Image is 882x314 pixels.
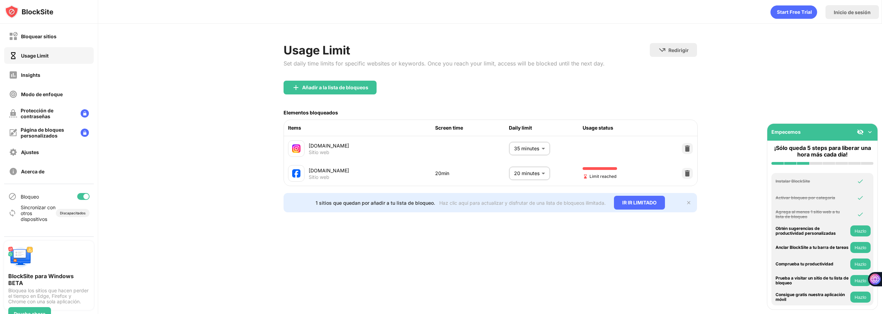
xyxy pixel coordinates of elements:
div: 1 sitios que quedan por añadir a tu lista de bloqueo. [316,200,435,206]
img: blocking-icon.svg [8,192,17,201]
div: BlockSite para Windows BETA [8,273,90,286]
img: password-protection-off.svg [9,109,17,118]
button: Hazlo [850,225,871,236]
img: eye-not-visible.svg [857,129,864,135]
img: favicons [292,144,300,153]
span: Limit reached [583,173,616,180]
img: lock-menu.svg [81,129,89,137]
div: Usage Limit [284,43,605,57]
img: favicons [292,169,300,178]
div: Añadir a la lista de bloqueos [302,85,368,90]
div: Sitio web [309,149,329,155]
div: Redirigir [668,47,689,53]
div: [DOMAIN_NAME] [309,142,435,149]
img: push-desktop.svg [8,245,33,270]
div: Agrega al menos 1 sitio web a tu lista de bloqueo [776,210,849,220]
div: Ajustes [21,149,39,155]
div: Instalar BlockSite [776,179,849,184]
div: Inicio de sesión [834,9,871,15]
button: Hazlo [850,259,871,270]
div: Protección de contraseñas [21,108,75,119]
img: settings-off.svg [9,148,18,156]
div: Usage Limit [21,53,49,59]
div: Set daily time limits for specific websites or keywords. Once you reach your limit, access will b... [284,60,605,67]
img: customize-block-page-off.svg [9,129,17,137]
img: omni-check.svg [857,211,864,218]
img: omni-check.svg [857,194,864,201]
div: Anclar BlockSite a tu barra de tareas [776,245,849,250]
button: Hazlo [850,292,871,303]
div: Bloquea los sitios que hacen perder el tiempo en Edge, Firefox y Chrome con una sola aplicación. [8,288,90,304]
div: Daily limit [509,124,583,132]
img: omni-setup-toggle.svg [866,129,873,135]
div: Sitio web [309,174,329,180]
div: animation [770,5,817,19]
button: Hazlo [850,242,871,253]
div: Elementos bloqueados [284,110,338,115]
img: logo-blocksite.svg [5,5,53,19]
p: 35 minutes [514,145,539,152]
div: ¡Sólo queda 5 steps para liberar una hora más cada día! [771,145,873,158]
div: Prueba a visitar un sitio de tu lista de bloqueo [776,276,849,286]
div: Items [288,124,435,132]
div: Acerca de [21,169,44,174]
img: x-button.svg [686,200,691,205]
img: about-off.svg [9,167,18,176]
img: time-usage-on.svg [9,51,18,60]
div: Obtén sugerencias de productividad personalizadas [776,226,849,236]
div: [DOMAIN_NAME] [309,167,435,174]
div: Sincronizar con otros dispositivos [21,204,56,222]
div: Haz clic aquí para actualizar y disfrutar de una lista de bloqueos ilimitada. [439,200,606,206]
div: IR IR LIMITADO [614,196,665,210]
div: Activar bloqueo por categoría [776,195,849,200]
button: Hazlo [850,275,871,286]
div: Consigue gratis nuestra aplicación móvil [776,292,849,302]
div: Página de bloques personalizados [21,127,75,139]
img: block-off.svg [9,32,18,41]
div: Screen time [435,124,509,132]
img: sync-icon.svg [8,209,17,217]
img: insights-off.svg [9,71,18,79]
img: focus-off.svg [9,90,18,99]
div: Modo de enfoque [21,91,63,97]
div: Bloqueo [21,194,39,200]
div: Usage status [583,124,656,132]
div: Bloquear sitios [21,33,57,39]
div: Empecemos [771,129,801,135]
img: lock-menu.svg [81,109,89,118]
div: 20min [435,170,509,177]
img: omni-check.svg [857,178,864,185]
div: Discapacitados [60,211,85,215]
img: hourglass-end.svg [583,174,588,179]
p: 20 minutes [514,170,539,177]
div: Comprueba tu productividad [776,262,849,266]
div: Insights [21,72,40,78]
